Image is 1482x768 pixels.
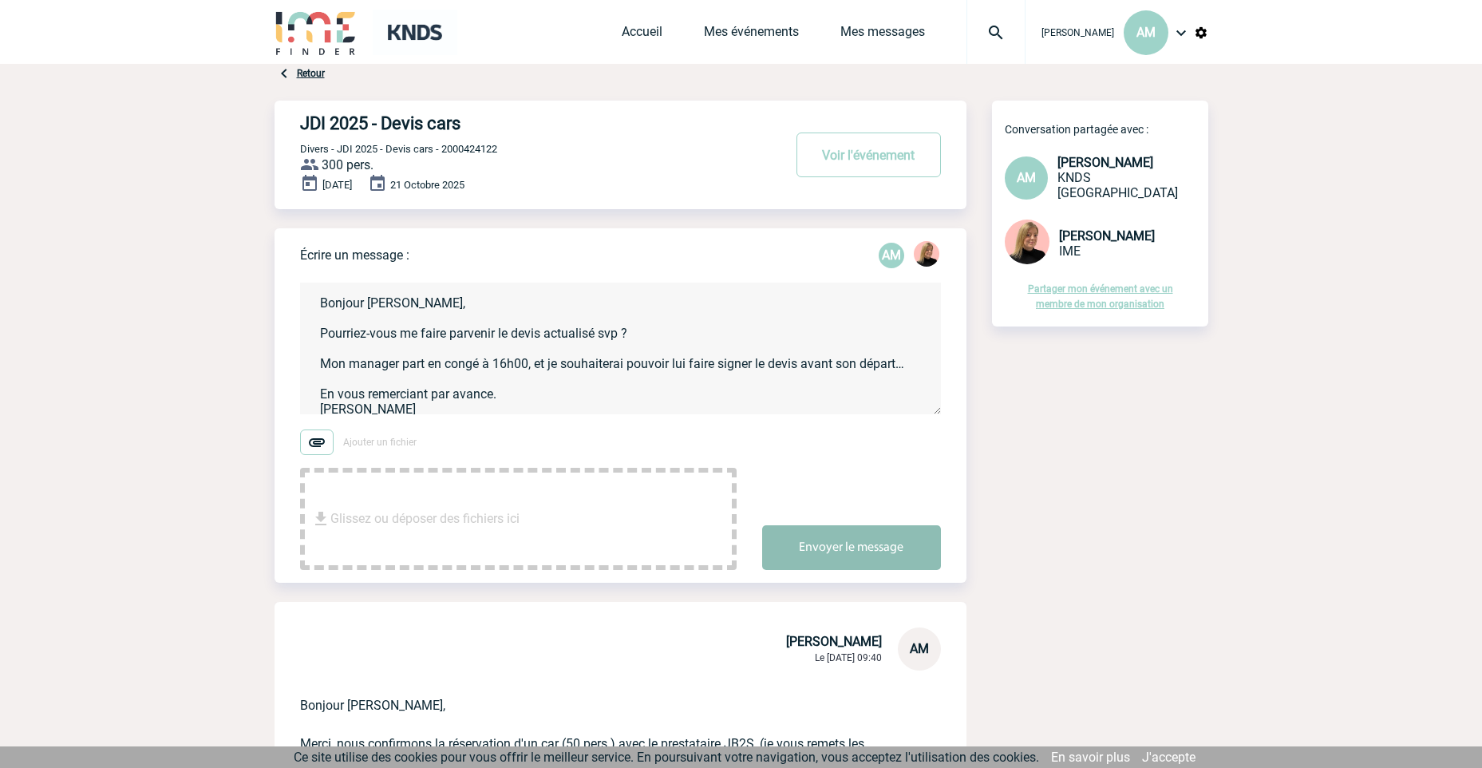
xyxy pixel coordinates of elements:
[1059,243,1081,259] span: IME
[914,241,939,270] div: Estelle PERIOU
[1057,155,1153,170] span: [PERSON_NAME]
[1051,750,1130,765] a: En savoir plus
[786,634,882,649] span: [PERSON_NAME]
[815,652,882,663] span: Le [DATE] 09:40
[300,143,497,155] span: Divers - JDI 2025 - Devis cars - 2000424122
[622,24,662,46] a: Accueil
[762,525,941,570] button: Envoyer le message
[1005,123,1208,136] p: Conversation partagée avec :
[704,24,799,46] a: Mes événements
[294,750,1039,765] span: Ce site utilise des cookies pour vous offrir le meilleur service. En poursuivant votre navigation...
[275,10,358,55] img: IME-Finder
[914,241,939,267] img: 131233-0.png
[1059,228,1155,243] span: [PERSON_NAME]
[343,437,417,448] span: Ajouter un fichier
[390,179,464,191] span: 21 Octobre 2025
[1028,283,1173,310] a: Partager mon événement avec un membre de mon organisation
[322,179,352,191] span: [DATE]
[910,641,929,656] span: AM
[322,157,373,172] span: 300 pers.
[330,479,520,559] span: Glissez ou déposer des fichiers ici
[1142,750,1195,765] a: J'accepte
[1041,27,1114,38] span: [PERSON_NAME]
[300,247,409,263] p: Écrire un message :
[300,113,735,133] h4: JDI 2025 - Devis cars
[879,243,904,268] p: AM
[1017,170,1036,185] span: AM
[796,133,941,177] button: Voir l'événement
[879,243,904,268] div: Aurélie MORO
[1057,170,1178,200] span: KNDS [GEOGRAPHIC_DATA]
[311,509,330,528] img: file_download.svg
[1136,25,1156,40] span: AM
[840,24,925,46] a: Mes messages
[1005,220,1049,264] img: 131233-0.png
[297,68,325,79] a: Retour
